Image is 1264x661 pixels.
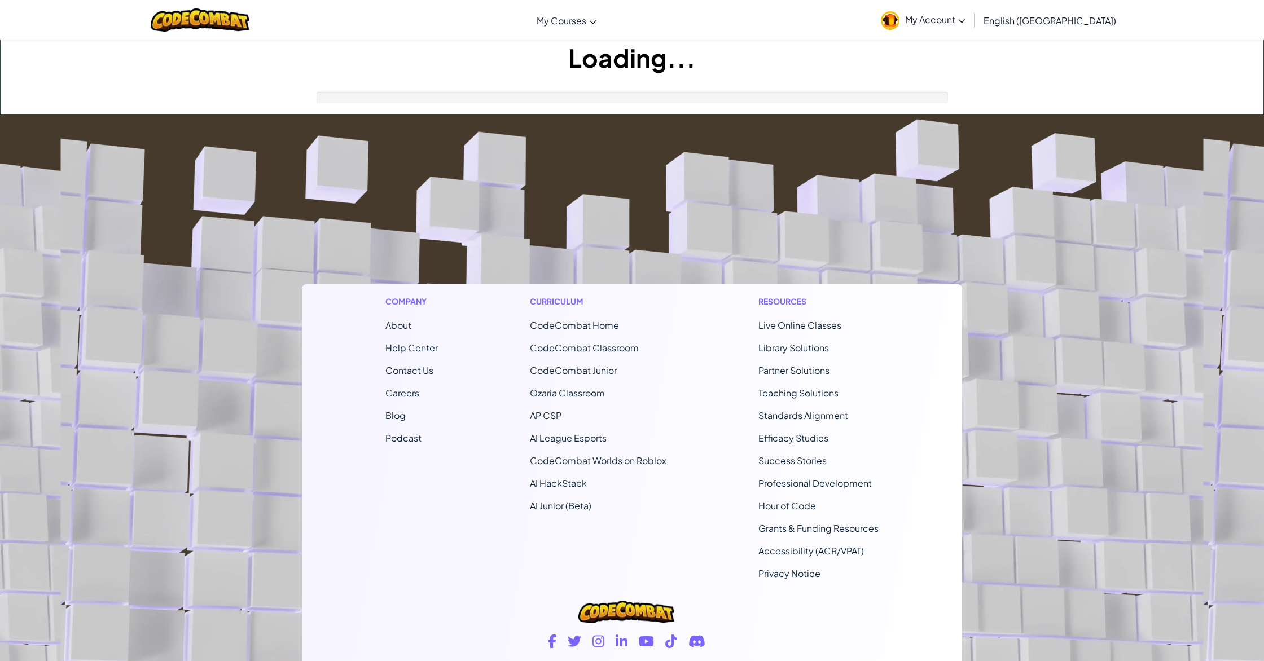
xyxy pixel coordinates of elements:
span: Contact Us [385,364,433,376]
img: CodeCombat logo [151,8,249,32]
a: Accessibility (ACR/VPAT) [758,545,864,557]
span: My Account [905,14,965,25]
img: avatar [881,11,899,30]
a: English ([GEOGRAPHIC_DATA]) [978,5,1122,36]
a: AI League Esports [530,432,607,444]
a: AI Junior (Beta) [530,500,591,512]
a: Ozaria Classroom [530,387,605,399]
a: CodeCombat Classroom [530,342,639,354]
h1: Loading... [1,40,1263,75]
span: English ([GEOGRAPHIC_DATA]) [984,15,1116,27]
h1: Curriculum [530,296,666,307]
a: CodeCombat Junior [530,364,617,376]
a: About [385,319,411,331]
a: My Courses [531,5,602,36]
a: Library Solutions [758,342,829,354]
a: Success Stories [758,455,827,466]
a: AI HackStack [530,477,587,489]
a: Help Center [385,342,438,354]
a: My Account [875,2,971,38]
span: My Courses [537,15,586,27]
a: Privacy Notice [758,567,820,579]
a: Teaching Solutions [758,387,839,399]
a: Professional Development [758,477,872,489]
a: AP CSP [530,409,561,421]
a: Standards Alignment [758,409,848,421]
a: Efficacy Studies [758,432,828,444]
a: Grants & Funding Resources [758,522,879,534]
span: CodeCombat Home [530,319,619,331]
a: CodeCombat Worlds on Roblox [530,455,666,466]
h1: Company [385,296,438,307]
a: Partner Solutions [758,364,829,376]
img: CodeCombat logo [578,601,674,623]
a: Blog [385,409,406,421]
a: Careers [385,387,419,399]
a: Podcast [385,432,422,444]
a: Live Online Classes [758,319,841,331]
a: Hour of Code [758,500,816,512]
h1: Resources [758,296,879,307]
